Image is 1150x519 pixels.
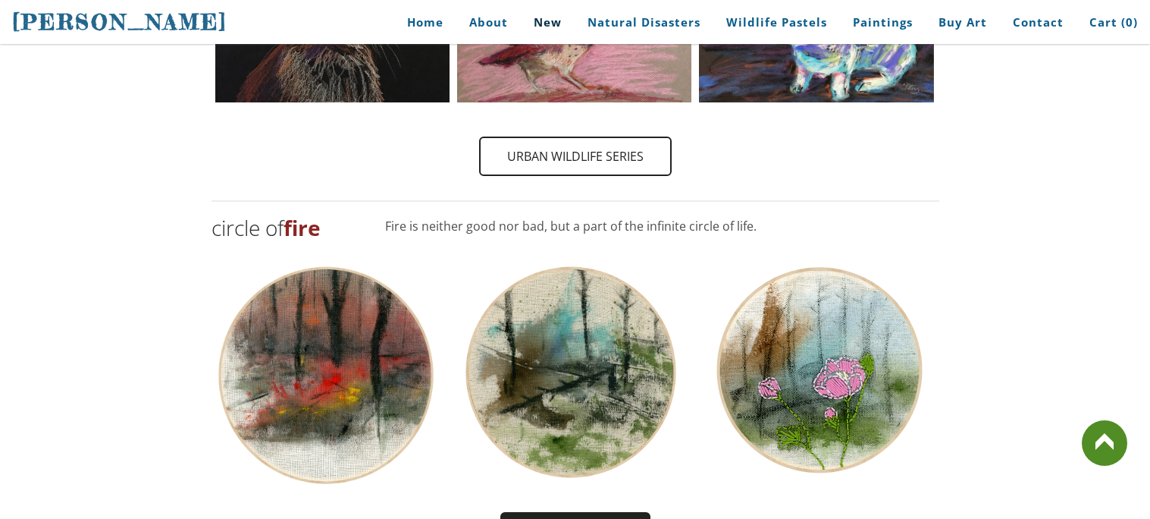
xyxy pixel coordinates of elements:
[715,5,838,39] a: Wildlife Pastels
[458,5,519,39] a: About
[12,8,227,36] a: [PERSON_NAME]
[708,256,931,485] img: wildfire art
[841,5,924,39] a: Paintings
[212,263,441,487] img: natural disaster art
[384,5,455,39] a: Home
[1001,5,1075,39] a: Contact
[1078,5,1138,39] a: Cart (0)
[479,137,672,176] a: Urban Wildlife Series
[385,217,939,235] div: Fire is neither good nor bad, but a part of the infinite circle of life.
[463,263,677,486] img: contemporary wildfire art
[927,5,998,39] a: Buy Art
[12,9,227,35] span: [PERSON_NAME]
[576,5,712,39] a: Natural Disasters
[212,217,362,238] h2: circle of
[1126,14,1133,30] span: 0
[481,138,670,175] span: Urban Wildlife Series
[522,5,573,39] a: New
[284,213,321,242] font: fire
